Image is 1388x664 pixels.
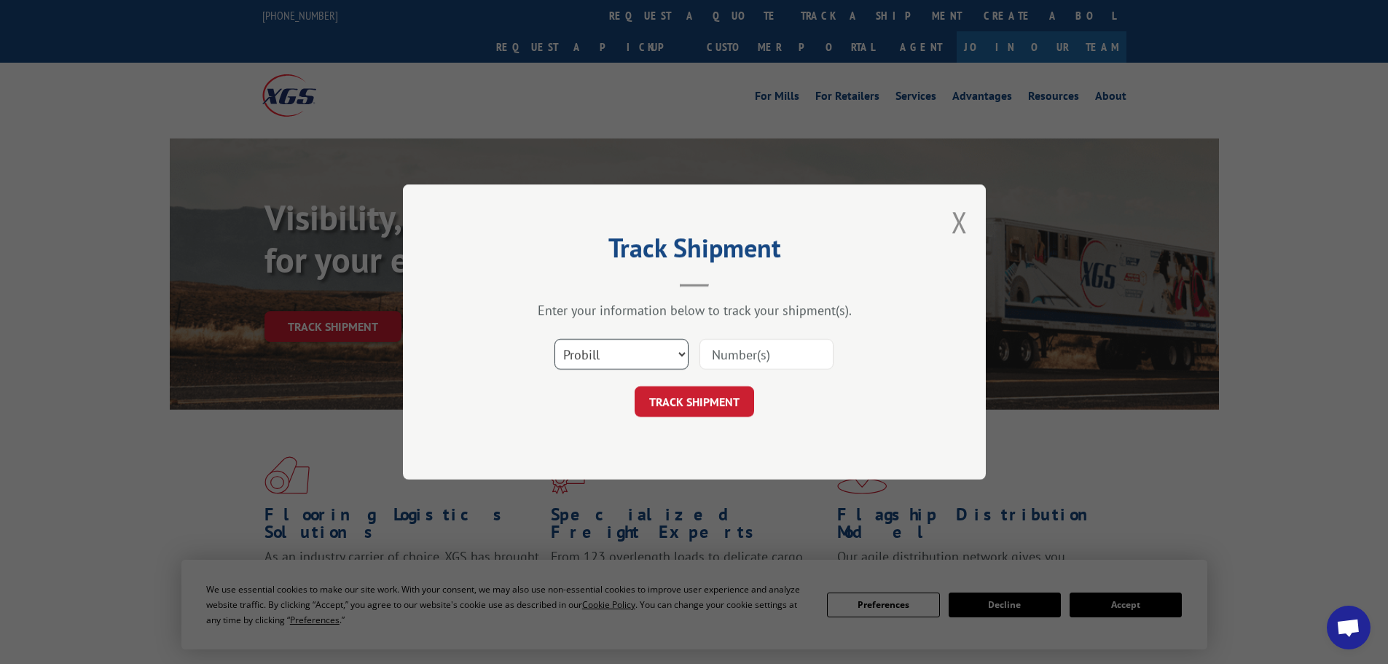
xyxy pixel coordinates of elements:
[476,302,913,319] div: Enter your information below to track your shipment(s).
[699,339,834,370] input: Number(s)
[1327,606,1371,649] div: Open chat
[952,203,968,241] button: Close modal
[635,386,754,417] button: TRACK SHIPMENT
[476,238,913,265] h2: Track Shipment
